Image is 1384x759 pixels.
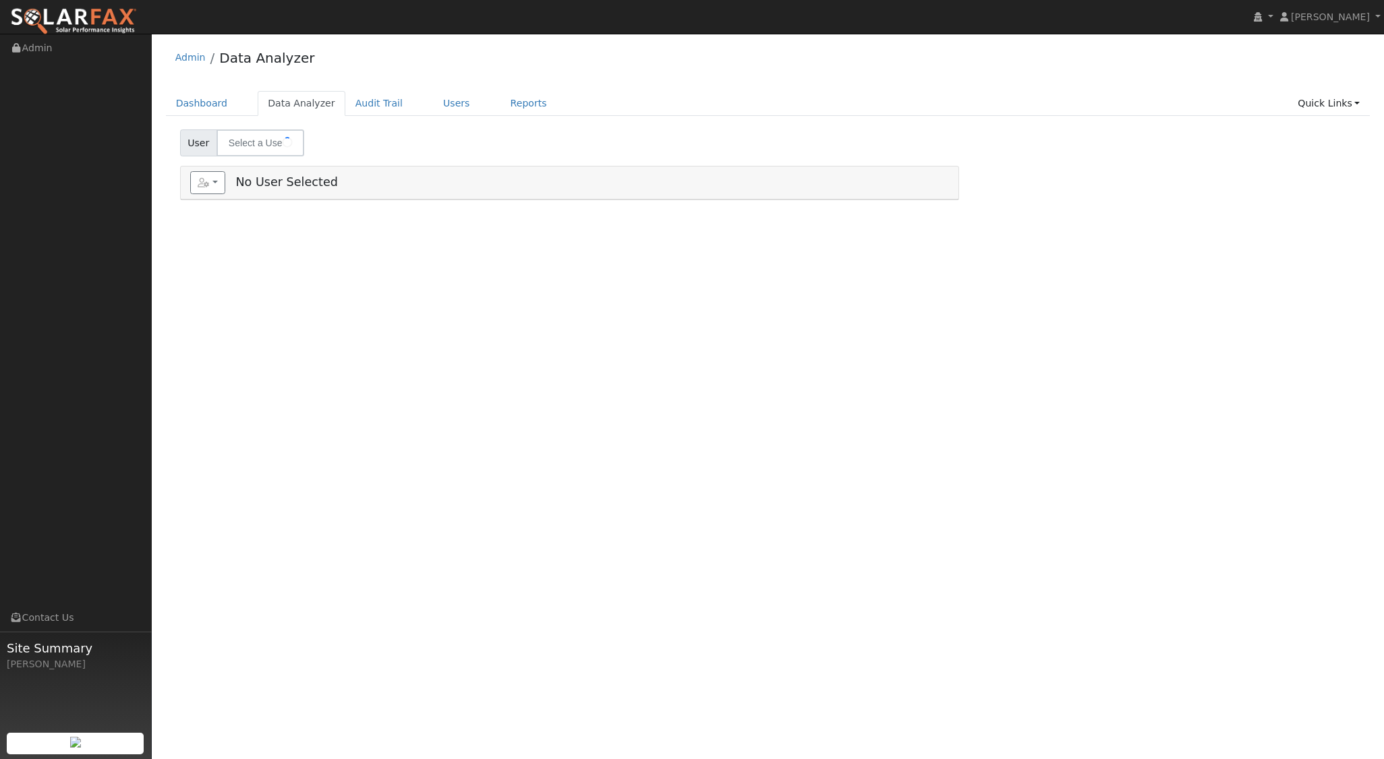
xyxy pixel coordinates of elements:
a: Data Analyzer [258,91,345,116]
span: User [180,129,217,156]
span: Site Summary [7,639,144,657]
span: [PERSON_NAME] [1291,11,1370,22]
h5: No User Selected [190,171,949,194]
a: Data Analyzer [219,50,314,66]
a: Reports [500,91,557,116]
input: Select a User [217,129,304,156]
a: Quick Links [1288,91,1370,116]
img: retrieve [70,737,81,748]
img: SolarFax [10,7,137,36]
div: [PERSON_NAME] [7,657,144,671]
a: Audit Trail [345,91,413,116]
a: Users [433,91,480,116]
a: Admin [175,52,206,63]
a: Dashboard [166,91,238,116]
